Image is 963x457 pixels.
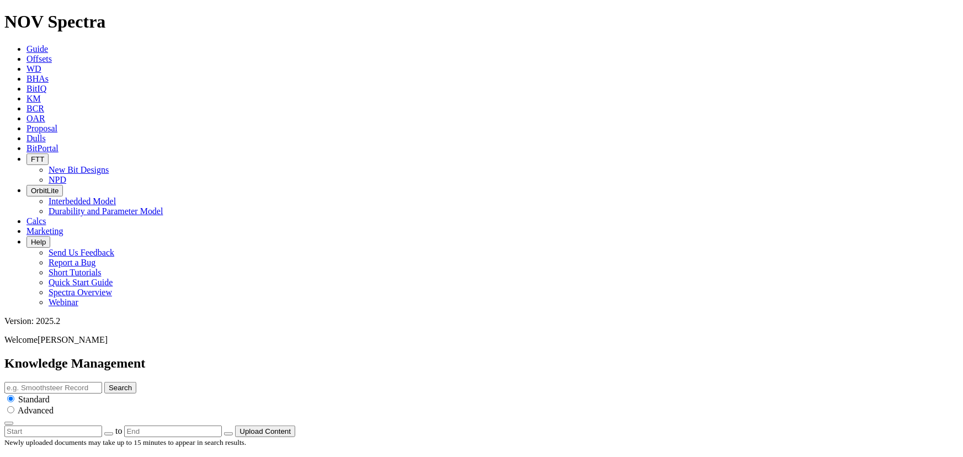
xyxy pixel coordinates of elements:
[49,206,163,216] a: Durability and Parameter Model
[26,94,41,103] a: KM
[38,335,108,344] span: [PERSON_NAME]
[49,196,116,206] a: Interbedded Model
[49,297,78,307] a: Webinar
[4,426,102,437] input: Start
[115,426,122,435] span: to
[49,268,102,277] a: Short Tutorials
[49,248,114,257] a: Send Us Feedback
[4,382,102,394] input: e.g. Smoothsteer Record
[124,426,222,437] input: End
[4,335,959,345] p: Welcome
[235,426,295,437] button: Upload Content
[4,316,959,326] div: Version: 2025.2
[26,226,63,236] a: Marketing
[49,288,112,297] a: Spectra Overview
[26,134,46,143] a: Dulls
[4,438,246,447] small: Newly uploaded documents may take up to 15 minutes to appear in search results.
[104,382,136,394] button: Search
[26,114,45,123] a: OAR
[4,12,959,32] h1: NOV Spectra
[18,395,50,404] span: Standard
[26,64,41,73] a: WD
[49,165,109,174] a: New Bit Designs
[26,144,58,153] a: BitPortal
[26,44,48,54] a: Guide
[26,185,63,196] button: OrbitLite
[26,104,44,113] a: BCR
[26,124,57,133] a: Proposal
[31,187,58,195] span: OrbitLite
[49,258,95,267] a: Report a Bug
[26,74,49,83] a: BHAs
[26,216,46,226] a: Calcs
[49,175,66,184] a: NPD
[26,153,49,165] button: FTT
[31,155,44,163] span: FTT
[31,238,46,246] span: Help
[49,278,113,287] a: Quick Start Guide
[18,406,54,415] span: Advanced
[26,54,52,63] a: Offsets
[4,356,959,371] h2: Knowledge Management
[26,84,46,93] a: BitIQ
[26,236,50,248] button: Help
